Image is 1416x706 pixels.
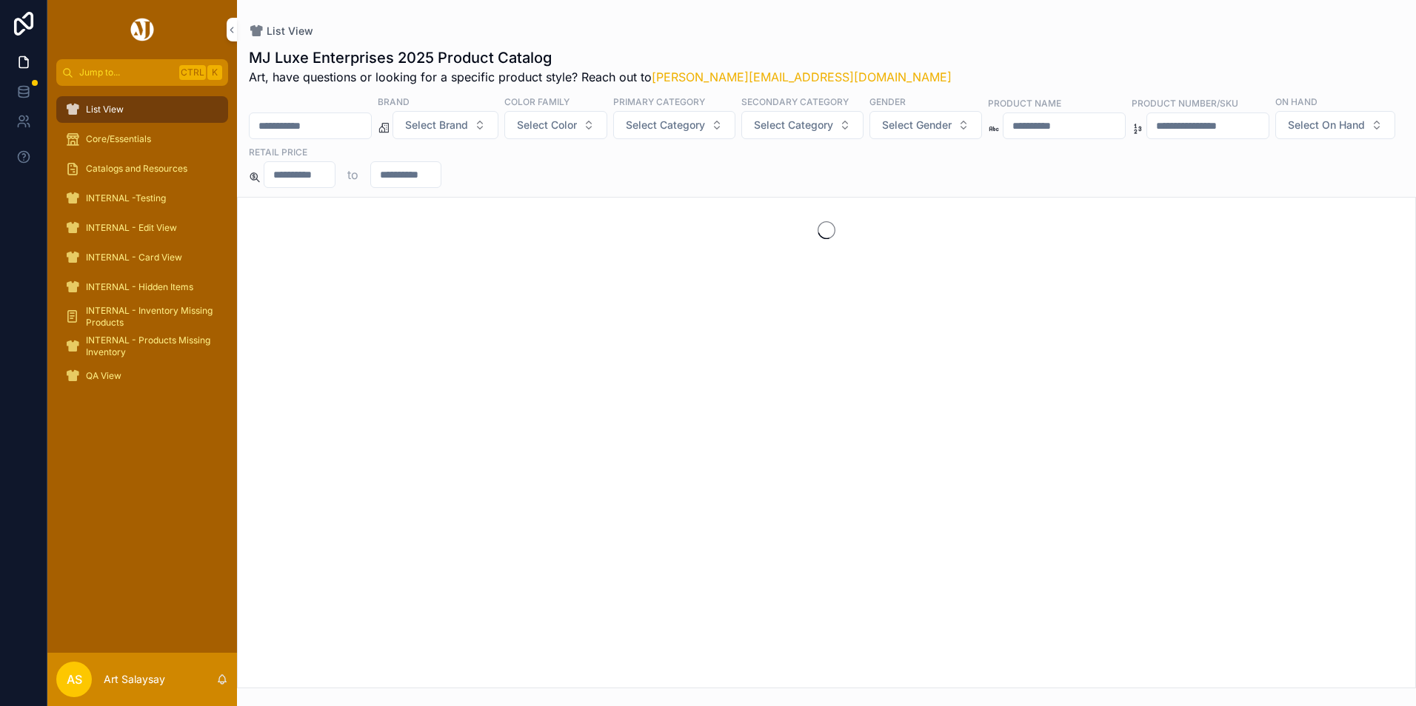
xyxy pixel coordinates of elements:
[86,281,193,293] span: INTERNAL - Hidden Items
[504,111,607,139] button: Select Button
[249,47,952,68] h1: MJ Luxe Enterprises 2025 Product Catalog
[86,334,213,358] span: INTERNAL - Products Missing Inventory
[378,95,410,108] label: Brand
[56,274,228,300] a: INTERNAL - Hidden Items
[347,166,358,184] p: to
[86,133,151,145] span: Core/Essentials
[613,95,705,108] label: Primary Category
[626,118,705,132] span: Select Category
[56,155,228,182] a: Catalogs and Resources
[988,96,1061,110] label: Product Name
[86,104,124,115] span: List View
[869,95,906,108] label: Gender
[86,305,213,329] span: INTERNAL - Inventory Missing Products
[517,118,577,132] span: Select Color
[179,65,206,80] span: Ctrl
[1132,96,1238,110] label: Product Number/SKU
[56,303,228,330] a: INTERNAL - Inventory Missing Products
[1288,118,1365,132] span: Select On Hand
[86,192,166,204] span: INTERNAL -Testing
[67,670,82,688] span: AS
[56,215,228,241] a: INTERNAL - Edit View
[1275,95,1318,108] label: On Hand
[249,145,307,158] label: Retail Price
[754,118,833,132] span: Select Category
[249,24,313,38] a: List View
[56,126,228,152] a: Core/Essentials
[128,18,156,41] img: App logo
[56,333,228,360] a: INTERNAL - Products Missing Inventory
[86,163,187,175] span: Catalogs and Resources
[56,185,228,212] a: INTERNAL -Testing
[613,111,735,139] button: Select Button
[1275,111,1395,139] button: Select Button
[267,24,313,38] span: List View
[882,118,952,132] span: Select Gender
[47,86,237,409] div: scrollable content
[86,222,177,234] span: INTERNAL - Edit View
[86,252,182,263] span: INTERNAL - Card View
[393,111,498,139] button: Select Button
[405,118,468,132] span: Select Brand
[504,95,570,108] label: Color Family
[741,95,849,108] label: Secondary Category
[56,244,228,271] a: INTERNAL - Card View
[869,111,982,139] button: Select Button
[56,59,228,86] button: Jump to...CtrlK
[104,672,165,687] p: Art Salaysay
[56,96,228,123] a: List View
[86,370,121,382] span: QA View
[741,111,864,139] button: Select Button
[79,67,173,78] span: Jump to...
[209,67,221,78] span: K
[56,363,228,389] a: QA View
[249,68,952,86] span: Art, have questions or looking for a specific product style? Reach out to
[652,70,952,84] a: [PERSON_NAME][EMAIL_ADDRESS][DOMAIN_NAME]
